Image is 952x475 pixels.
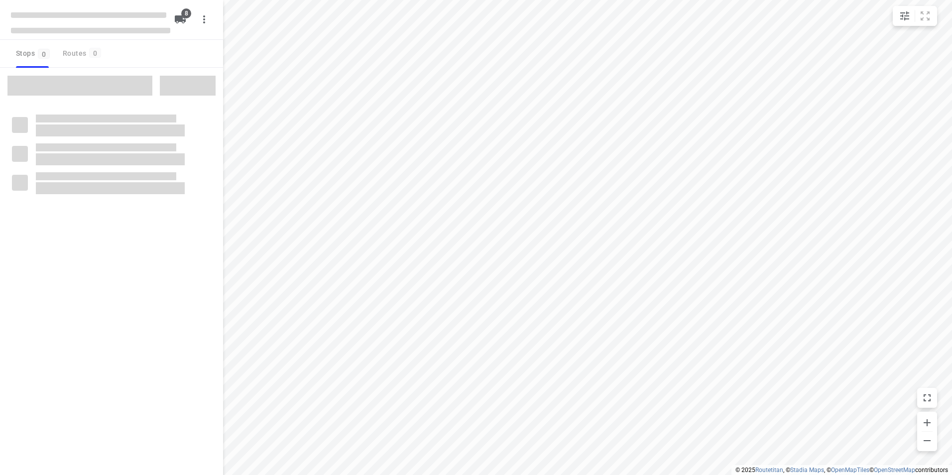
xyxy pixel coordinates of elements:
[755,467,783,474] a: Routetitan
[790,467,824,474] a: Stadia Maps
[893,6,937,26] div: small contained button group
[735,467,948,474] li: © 2025 , © , © © contributors
[874,467,915,474] a: OpenStreetMap
[831,467,869,474] a: OpenMapTiles
[895,6,915,26] button: Map settings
